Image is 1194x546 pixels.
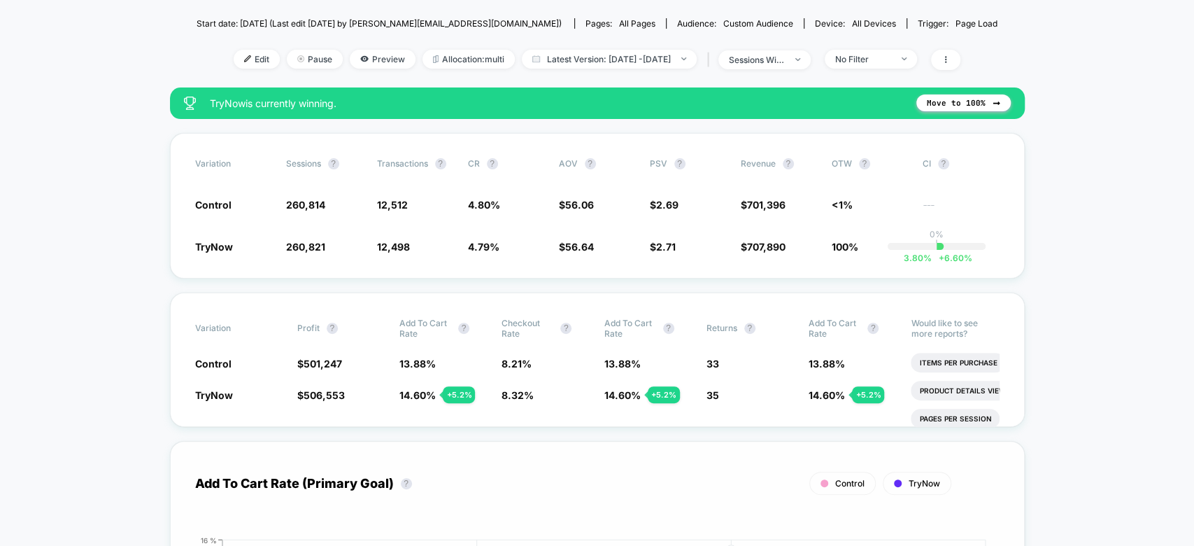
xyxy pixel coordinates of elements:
[328,158,339,169] button: ?
[935,239,938,250] p: |
[795,58,800,61] img: end
[809,389,845,401] span: 14.60 %
[399,389,436,401] span: 14.60 %
[468,199,500,211] span: 4.80 %
[399,318,451,339] span: Add To Cart Rate
[648,386,680,403] div: + 5.2 %
[911,381,1039,400] li: Product Details Views Rate
[565,241,594,253] span: 56.64
[904,253,932,263] span: 3.80 %
[195,358,232,370] span: Control
[911,318,999,339] p: Would like to see more reports?
[297,323,320,333] span: Profit
[195,318,272,339] span: Variation
[502,358,532,370] span: 8.21 %
[210,97,902,109] span: TryNow is currently winning.
[559,199,594,211] span: $
[487,158,498,169] button: ?
[604,318,656,339] span: Add To Cart Rate
[286,199,325,211] span: 260,814
[852,18,896,29] span: all devices
[783,158,794,169] button: ?
[832,199,853,211] span: <1%
[909,478,940,489] span: TryNow
[565,199,594,211] span: 56.06
[522,50,697,69] span: Latest Version: [DATE] - [DATE]
[706,323,737,333] span: Returns
[297,55,304,62] img: end
[377,199,408,211] span: 12,512
[918,18,997,29] div: Trigger:
[304,358,342,370] span: 501,247
[832,241,858,253] span: 100%
[532,55,540,62] img: calendar
[832,158,909,169] span: OTW
[744,323,755,334] button: ?
[350,50,415,69] span: Preview
[741,158,776,169] span: Revenue
[443,386,475,403] div: + 5.2 %
[677,18,793,29] div: Audience:
[930,229,944,239] p: 0%
[604,389,641,401] span: 14.60 %
[902,57,907,60] img: end
[195,158,272,169] span: Variation
[399,358,436,370] span: 13.88 %
[723,18,793,29] span: Custom Audience
[585,18,655,29] div: Pages:
[656,241,676,253] span: 2.71
[195,199,232,211] span: Control
[932,253,972,263] span: 6.60 %
[286,241,325,253] span: 260,821
[741,241,786,253] span: $
[559,158,578,169] span: AOV
[304,389,345,401] span: 506,553
[287,50,343,69] span: Pause
[619,18,655,29] span: all pages
[809,358,845,370] span: 13.88 %
[741,199,786,211] span: $
[502,318,553,339] span: Checkout Rate
[923,158,1000,169] span: CI
[468,158,480,169] span: CR
[747,199,786,211] span: 701,396
[804,18,907,29] span: Device:
[663,323,674,334] button: ?
[559,241,594,253] span: $
[681,57,686,60] img: end
[911,409,1000,428] li: Pages Per Session
[184,97,196,110] img: success_star
[729,55,785,65] div: sessions with impression
[938,158,949,169] button: ?
[433,55,439,63] img: rebalance
[656,199,678,211] span: 2.69
[422,50,515,69] span: Allocation: multi
[585,158,596,169] button: ?
[286,158,321,169] span: Sessions
[674,158,685,169] button: ?
[706,358,719,370] span: 33
[911,353,1005,372] li: Items Per Purchase
[201,535,217,544] tspan: 16 %
[435,158,446,169] button: ?
[859,158,870,169] button: ?
[835,54,891,64] div: No Filter
[923,201,1000,211] span: ---
[468,241,499,253] span: 4.79 %
[502,389,534,401] span: 8.32 %
[809,318,860,339] span: Add To Cart Rate
[234,50,280,69] span: Edit
[560,323,571,334] button: ?
[852,386,884,403] div: + 5.2 %
[377,241,410,253] span: 12,498
[401,478,412,489] button: ?
[650,241,676,253] span: $
[706,389,719,401] span: 35
[297,358,342,370] span: $
[704,50,718,70] span: |
[867,323,879,334] button: ?
[377,158,428,169] span: Transactions
[747,241,786,253] span: 707,890
[916,94,1011,111] button: Move to 100%
[650,158,667,169] span: PSV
